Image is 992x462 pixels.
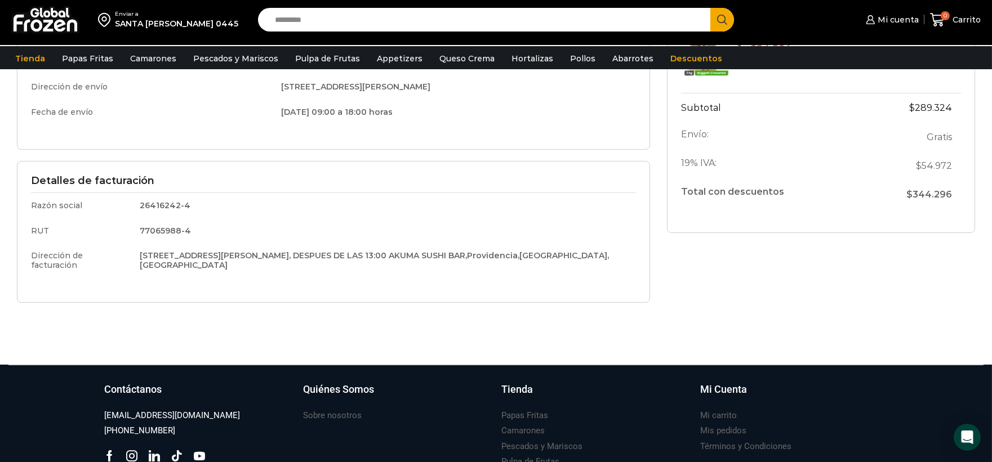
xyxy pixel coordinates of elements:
[941,11,950,20] span: 0
[105,410,241,421] h3: [EMAIL_ADDRESS][DOMAIN_NAME]
[434,48,500,69] a: Queso Crema
[132,243,636,276] td: [STREET_ADDRESS][PERSON_NAME], DESPUES DE LAS 13:00 AKUMA SUSHI BAR,Providencia,[GEOGRAPHIC_DATA]...
[681,151,858,180] th: 19% IVA:
[502,408,549,423] a: Papas Fritas
[906,189,952,200] span: 344.296
[700,441,791,452] h3: Términos y Condiciones
[273,100,636,123] td: [DATE] 09:00 a 18:00 horas
[115,10,238,18] div: Enviar a
[700,410,737,421] h3: Mi carrito
[665,48,728,69] a: Descuentos
[290,48,366,69] a: Pulpa de Frutas
[132,192,636,218] td: 26416242-4
[115,18,238,29] div: SANTA [PERSON_NAME] 0445
[105,382,292,408] a: Contáctanos
[909,102,952,113] bdi: 289.324
[273,74,636,100] td: [STREET_ADDRESS][PERSON_NAME]
[105,408,241,423] a: [EMAIL_ADDRESS][DOMAIN_NAME]
[930,7,981,33] a: 0 Carrito
[700,439,791,454] a: Términos y Condiciones
[502,382,689,408] a: Tienda
[700,423,746,438] a: Mis pedidos
[906,189,913,200] span: $
[31,100,273,123] td: Fecha de envío
[858,123,961,151] td: Gratis
[303,408,362,423] a: Sobre nosotros
[105,382,162,397] h3: Contáctanos
[700,382,888,408] a: Mi Cuenta
[950,14,981,25] span: Carrito
[502,382,533,397] h3: Tienda
[700,425,746,437] h3: Mis pedidos
[132,218,636,244] td: 77065988-4
[105,423,176,438] a: [PHONE_NUMBER]
[506,48,559,69] a: Hortalizas
[31,192,132,218] td: Razón social
[502,425,545,437] h3: Camarones
[863,8,918,31] a: Mi cuenta
[916,160,952,171] span: 54.972
[700,382,747,397] h3: Mi Cuenta
[56,48,119,69] a: Papas Fritas
[303,382,374,397] h3: Quiénes Somos
[681,180,858,207] th: Total con descuentos
[124,48,182,69] a: Camarones
[31,175,636,187] h3: Detalles de facturación
[916,160,922,171] span: $
[98,10,115,29] img: address-field-icon.svg
[502,423,545,438] a: Camarones
[371,48,428,69] a: Appetizers
[10,48,51,69] a: Tienda
[710,8,734,32] button: Search button
[31,74,273,100] td: Dirección de envío
[502,410,549,421] h3: Papas Fritas
[188,48,284,69] a: Pescados y Mariscos
[607,48,659,69] a: Abarrotes
[954,424,981,451] div: Open Intercom Messenger
[502,441,583,452] h3: Pescados y Mariscos
[502,439,583,454] a: Pescados y Mariscos
[875,14,919,25] span: Mi cuenta
[909,102,915,113] span: $
[700,408,737,423] a: Mi carrito
[31,218,132,244] td: RUT
[105,425,176,437] h3: [PHONE_NUMBER]
[681,93,858,123] th: Subtotal
[303,382,491,408] a: Quiénes Somos
[681,123,858,151] th: Envío:
[31,243,132,276] td: Dirección de facturación
[303,410,362,421] h3: Sobre nosotros
[564,48,601,69] a: Pollos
